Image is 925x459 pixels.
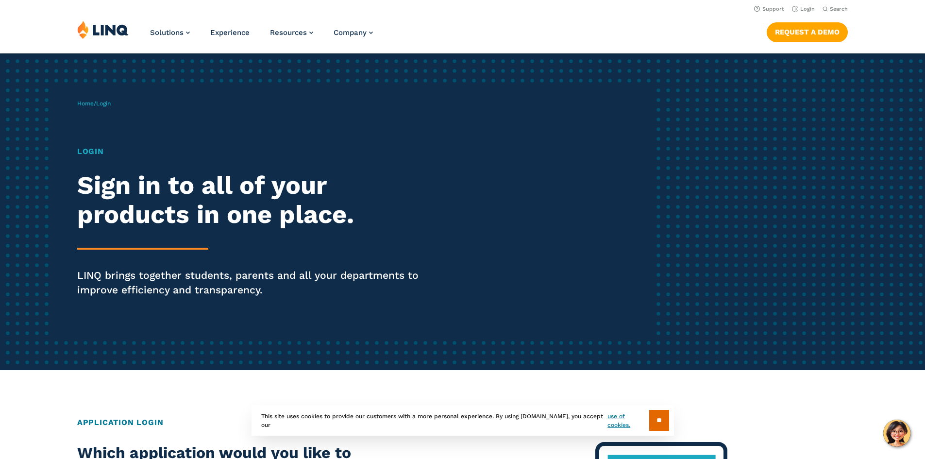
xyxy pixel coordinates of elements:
a: Experience [210,28,250,37]
h2: Application Login [77,417,848,428]
span: Login [96,100,111,107]
span: Company [334,28,367,37]
a: Resources [270,28,313,37]
p: LINQ brings together students, parents and all your departments to improve efficiency and transpa... [77,268,434,297]
h2: Sign in to all of your products in one place. [77,171,434,229]
nav: Primary Navigation [150,20,373,52]
button: Open Search Bar [823,5,848,13]
a: use of cookies. [607,412,649,429]
button: Hello, have a question? Let’s chat. [883,420,910,447]
a: Home [77,100,94,107]
img: LINQ | K‑12 Software [77,20,129,39]
span: Resources [270,28,307,37]
a: Login [792,6,815,12]
div: This site uses cookies to provide our customers with a more personal experience. By using [DOMAIN... [252,405,674,436]
a: Request a Demo [767,22,848,42]
a: Company [334,28,373,37]
a: Solutions [150,28,190,37]
nav: Button Navigation [767,20,848,42]
span: Search [830,6,848,12]
span: / [77,100,111,107]
h1: Login [77,146,434,157]
a: Support [754,6,784,12]
span: Solutions [150,28,184,37]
